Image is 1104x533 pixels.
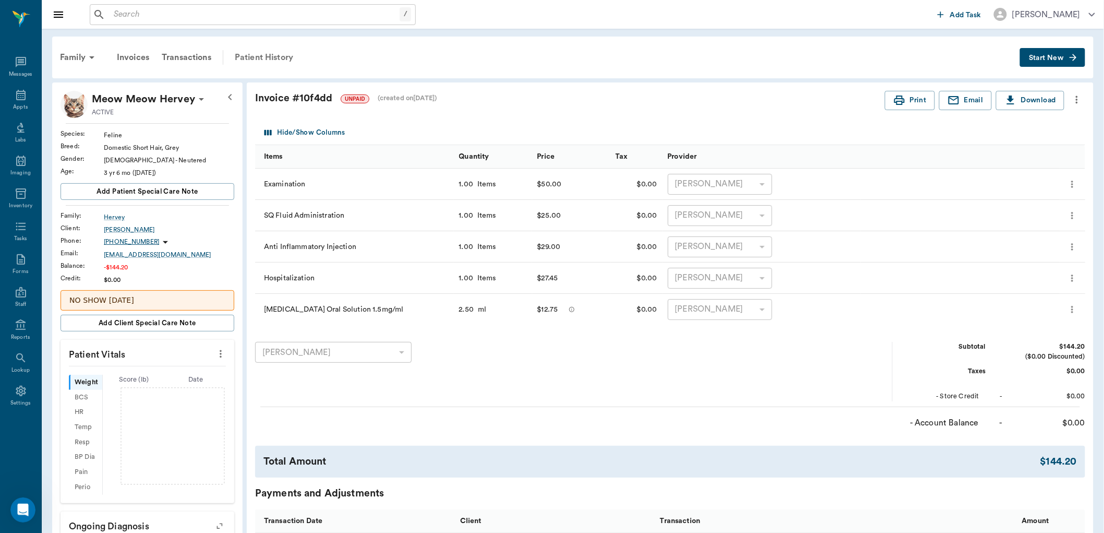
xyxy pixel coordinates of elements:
[61,248,104,258] div: Email :
[104,263,234,272] div: -$144.20
[473,273,496,283] div: Items
[104,238,159,246] p: [PHONE_NUMBER]
[400,7,411,21] div: /
[48,4,69,25] button: Close drawer
[69,435,102,450] div: Resp
[459,179,474,189] div: 1.00
[610,263,663,294] div: $0.00
[933,5,986,24] button: Add Task
[255,486,1085,501] div: Payments and Adjustments
[255,145,454,169] div: Items
[262,125,347,141] button: Select columns
[1005,514,1019,528] button: Sort
[703,514,718,528] button: Sort
[103,375,165,385] div: Score ( lb )
[473,210,496,221] div: Items
[908,342,986,352] div: Subtotal
[255,200,454,231] div: SQ Fluid Administration
[537,176,562,192] div: $50.00
[1000,417,1003,429] div: -
[885,91,935,110] button: Print
[459,273,474,283] div: 1.00
[9,202,32,210] div: Inventory
[459,210,474,221] div: 1.00
[54,45,104,70] div: Family
[111,45,155,70] a: Invoices
[104,275,234,285] div: $0.00
[1064,175,1080,193] button: more
[61,183,234,200] button: Add patient Special Care Note
[668,205,772,226] div: [PERSON_NAME]
[325,514,340,528] button: Sort
[69,405,102,420] div: HR
[610,169,663,200] div: $0.00
[155,45,218,70] a: Transactions
[537,208,561,223] div: $25.00
[378,93,437,103] div: (created on [DATE] )
[901,417,979,429] div: - Account Balance
[69,390,102,405] div: BCS
[668,142,697,171] div: Provider
[61,261,104,270] div: Balance :
[610,145,663,169] div: Tax
[610,294,663,325] div: $0.00
[341,95,369,103] span: UNPAID
[459,242,474,252] div: 1.00
[566,302,578,317] button: message
[104,250,234,259] a: [EMAIL_ADDRESS][DOMAIN_NAME]
[10,399,31,407] div: Settings
[668,174,772,195] div: [PERSON_NAME]
[15,136,26,144] div: Labs
[61,154,104,163] div: Gender :
[13,103,28,111] div: Appts
[104,225,234,234] a: [PERSON_NAME]
[15,301,26,309] div: Staff
[264,142,283,171] div: Items
[655,509,855,532] div: Transaction
[255,342,412,363] div: [PERSON_NAME]
[255,231,454,263] div: Anti Inflammatory Injection
[610,200,663,231] div: $0.00
[855,509,1054,532] div: Amount
[255,509,455,532] div: Transaction Date
[610,231,663,263] div: $0.00
[1064,269,1080,287] button: more
[668,236,772,257] div: [PERSON_NAME]
[996,91,1064,110] button: Download
[229,45,299,70] a: Patient History
[537,239,561,255] div: $29.00
[668,268,772,289] div: [PERSON_NAME]
[61,340,234,366] p: Patient Vitals
[1007,352,1085,362] div: ($0.00 Discounted)
[69,420,102,435] div: Temp
[92,91,195,108] p: Meow Meow Hervey
[104,212,234,222] a: Hervey
[255,169,454,200] div: Examination
[61,129,104,138] div: Species :
[1069,91,1085,109] button: more
[901,392,979,401] div: - Store Credit
[1007,417,1085,429] div: $0.00
[13,268,28,276] div: Forms
[255,294,454,325] div: [MEDICAL_DATA] Oral Solution 1.5mg/ml
[1064,207,1080,224] button: more
[1064,238,1080,256] button: more
[1000,392,1003,401] div: -
[616,142,628,171] div: Tax
[1007,342,1085,352] div: $144.20
[473,242,496,252] div: Items
[473,179,496,189] div: Items
[986,5,1103,24] button: [PERSON_NAME]
[110,7,400,22] input: Search
[908,366,986,376] div: Taxes
[537,142,555,171] div: Price
[454,145,532,169] div: Quantity
[484,514,499,528] button: Sort
[97,186,198,197] span: Add patient Special Care Note
[459,142,489,171] div: Quantity
[99,317,196,329] span: Add client Special Care Note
